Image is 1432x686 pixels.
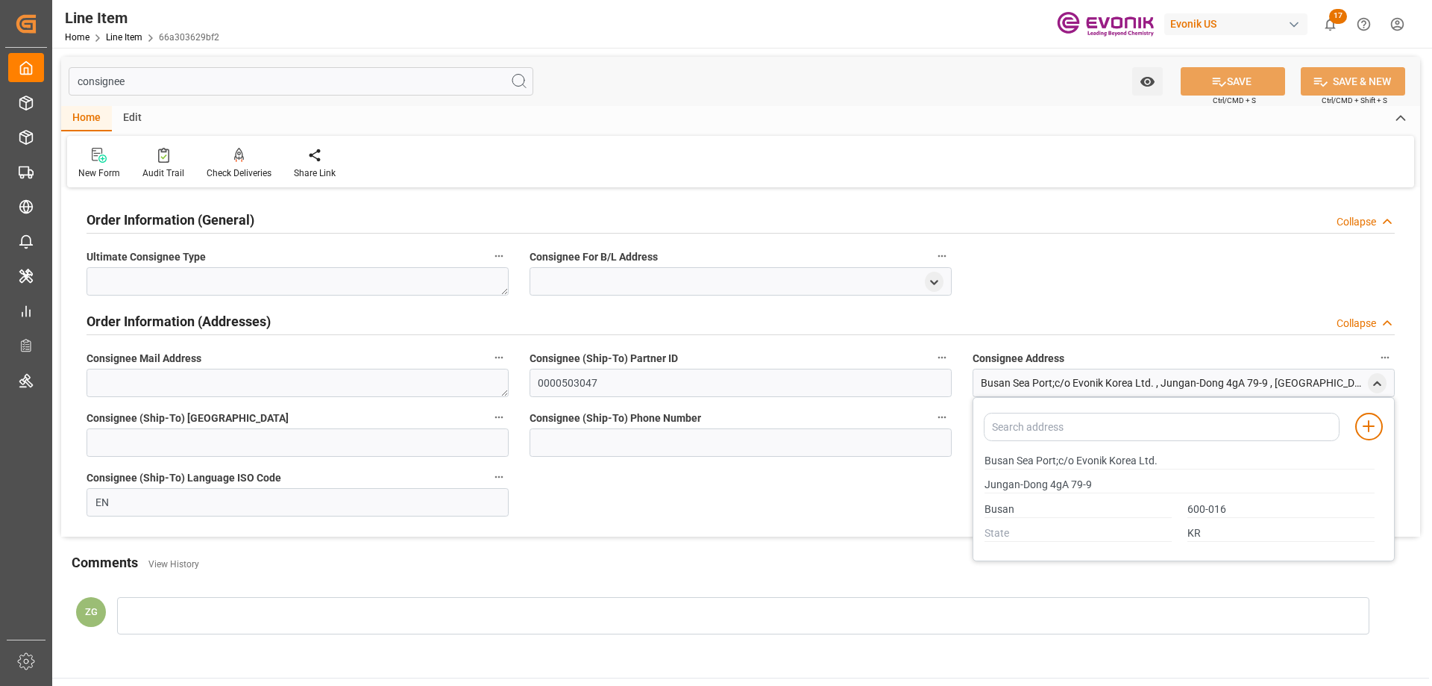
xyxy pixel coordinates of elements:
button: Ultimate Consignee Type [489,246,509,266]
span: ZG [85,606,98,617]
input: Street [984,477,1375,493]
button: Consignee Mail Address [489,348,509,367]
span: Consignee For B/L Address [530,249,658,265]
button: show 17 new notifications [1313,7,1347,41]
input: State [984,526,1172,542]
div: Edit [112,106,153,131]
button: Consignee (Ship-To) Phone Number [932,408,952,427]
div: Collapse [1337,316,1376,331]
div: Home [61,106,112,131]
button: Evonik US [1164,10,1313,38]
div: open menu [925,272,943,292]
span: Consignee Mail Address [87,351,201,367]
span: Consignee (Ship-To) Language ISO Code [87,470,281,486]
div: New Form [78,166,120,180]
h2: Order Information (General) [87,210,254,230]
span: Consignee (Ship-To) [GEOGRAPHIC_DATA] [87,411,289,426]
h2: Comments [72,552,138,573]
button: SAVE & NEW [1301,67,1405,96]
span: 17 [1329,9,1347,24]
div: Evonik US [1164,13,1307,35]
input: Country [1187,526,1375,542]
img: Evonik-brand-mark-Deep-Purple-RGB.jpeg_1700498283.jpeg [1057,11,1154,37]
input: Name [984,453,1375,470]
div: Collapse [1337,214,1376,230]
button: Consignee Address [1375,348,1395,367]
input: Zip Code [1187,502,1375,518]
h2: Order Information (Addresses) [87,311,271,331]
a: Home [65,32,89,43]
div: close menu [1368,373,1387,393]
span: Consignee (Ship-To) Phone Number [530,411,701,426]
div: Audit Trail [142,166,184,180]
button: SAVE [1181,67,1285,96]
button: Consignee (Ship-To) Language ISO Code [489,467,509,487]
button: open menu [1132,67,1163,96]
span: Consignee (Ship-To) Partner ID [530,351,678,367]
button: Help Center [1347,7,1381,41]
span: Consignee Address [973,351,1064,367]
div: Share Link [294,166,336,180]
input: Search address [984,413,1340,441]
div: Check Deliveries [207,166,271,180]
div: Busan Sea Port;c/o Evonik Korea Ltd. , Jungan-Dong 4gA 79-9 , [GEOGRAPHIC_DATA] , KR - 600-016 [981,375,1364,391]
span: Ctrl/CMD + S [1213,95,1256,106]
div: Line Item [65,7,219,29]
input: Search Fields [69,67,533,96]
a: Line Item [106,32,142,43]
a: View History [148,559,199,570]
button: Consignee For B/L Address [932,246,952,266]
button: Consignee (Ship-To) Partner ID [932,348,952,367]
span: Ctrl/CMD + Shift + S [1322,95,1387,106]
span: Ultimate Consignee Type [87,249,206,265]
input: City [984,502,1172,518]
button: Consignee (Ship-To) [GEOGRAPHIC_DATA] [489,408,509,427]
